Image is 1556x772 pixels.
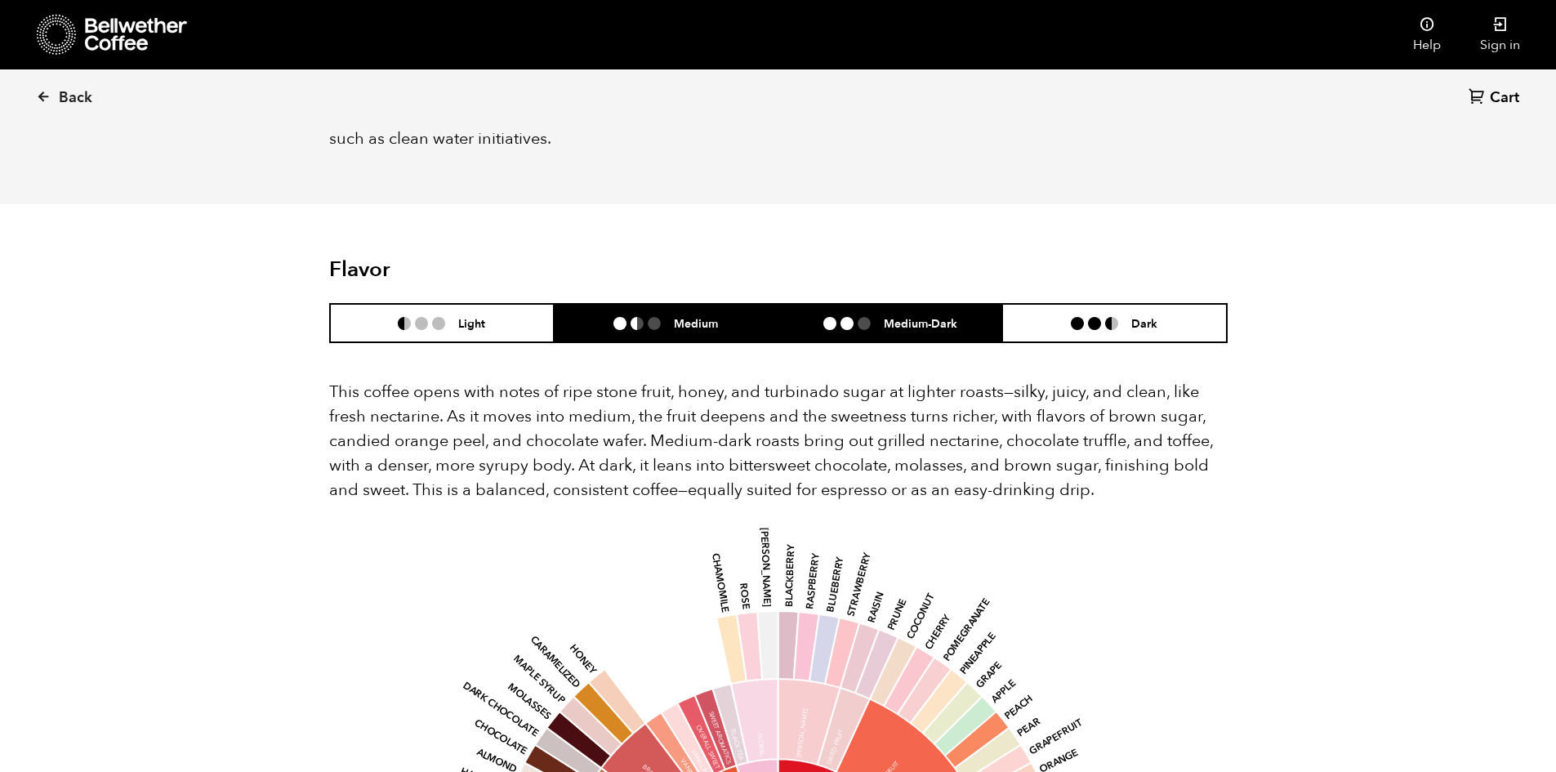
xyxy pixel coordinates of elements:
p: This coffee opens with notes of ripe stone fruit, honey, and turbinado sugar at lighter roasts—si... [329,380,1228,502]
h2: Flavor [329,257,629,283]
h6: Medium-Dark [884,316,957,330]
h6: Medium [674,316,718,330]
h6: Dark [1131,316,1157,330]
a: Cart [1469,87,1523,109]
span: Back [59,88,92,108]
h6: Light [458,316,485,330]
span: Cart [1490,88,1519,108]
